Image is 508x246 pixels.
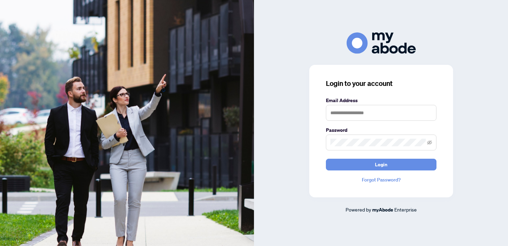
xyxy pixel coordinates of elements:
[326,79,436,88] h3: Login to your account
[347,32,416,53] img: ma-logo
[326,176,436,184] a: Forgot Password?
[427,140,432,145] span: eye-invisible
[375,159,387,170] span: Login
[372,206,393,214] a: myAbode
[326,97,436,104] label: Email Address
[394,206,417,213] span: Enterprise
[326,126,436,134] label: Password
[346,206,371,213] span: Powered by
[326,159,436,170] button: Login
